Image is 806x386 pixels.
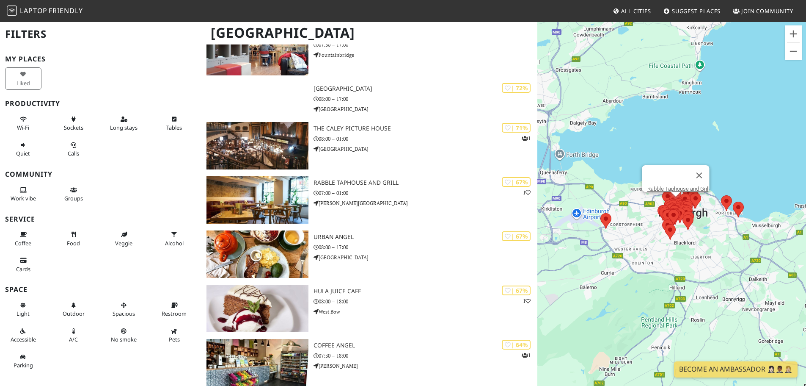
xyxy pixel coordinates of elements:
button: Spacious [106,298,142,321]
a: Rabble Taphouse and Grill | 67% 1 Rabble Taphouse and Grill 07:00 – 01:00 [PERSON_NAME][GEOGRAPHI... [201,176,537,224]
p: Fountainbridge [314,51,537,59]
a: | 72% [GEOGRAPHIC_DATA] 08:00 – 17:00 [GEOGRAPHIC_DATA] [201,82,537,115]
button: Light [5,298,41,321]
p: [GEOGRAPHIC_DATA] [314,105,537,113]
span: Laptop [20,6,47,15]
button: Alcohol [156,228,193,250]
h3: [GEOGRAPHIC_DATA] [314,85,537,92]
p: 08:00 – 17:00 [314,243,537,251]
h3: Service [5,215,196,223]
button: Quiet [5,138,41,161]
h3: My Places [5,55,196,63]
h3: The Caley Picture House [314,125,537,132]
div: | 64% [502,340,531,350]
button: Parking [5,350,41,372]
p: [PERSON_NAME][GEOGRAPHIC_DATA] [314,199,537,207]
button: Accessible [5,324,41,347]
span: Video/audio calls [68,150,79,157]
h3: Rabble Taphouse and Grill [314,179,537,186]
span: Accessible [11,336,36,343]
p: [GEOGRAPHIC_DATA] [314,145,537,153]
span: Credit cards [16,265,30,273]
span: Smoke free [111,336,137,343]
span: Quiet [16,150,30,157]
span: Power sockets [64,124,83,131]
div: | 72% [502,83,531,93]
p: 07:00 – 01:00 [314,189,537,197]
span: Join Community [741,7,793,15]
button: Wi-Fi [5,112,41,135]
a: Rabble Taphouse and Grill [647,186,709,192]
span: Food [67,239,80,247]
a: The Caley Picture House | 71% 1 The Caley Picture House 08:00 – 01:00 [GEOGRAPHIC_DATA] [201,122,537,169]
p: [PERSON_NAME] [314,362,537,370]
img: Hula Juice Cafe [206,285,308,332]
span: Long stays [110,124,138,131]
p: 08:00 – 01:00 [314,135,537,143]
h3: Hula Juice Cafe [314,288,537,295]
span: All Cities [621,7,651,15]
span: Friendly [49,6,83,15]
button: Veggie [106,228,142,250]
p: [GEOGRAPHIC_DATA] [314,253,537,261]
span: Stable Wi-Fi [17,124,29,131]
img: Rabble Taphouse and Grill [206,176,308,224]
span: Natural light [17,310,30,317]
span: Work-friendly tables [166,124,182,131]
div: | 67% [502,231,531,241]
h3: Community [5,170,196,178]
div: | 67% [502,177,531,187]
button: Pets [156,324,193,347]
span: Group tables [64,194,83,202]
button: Sockets [55,112,92,135]
span: Alcohol [165,239,184,247]
button: Work vibe [5,183,41,205]
a: Join Community [729,3,797,19]
a: All Cities [609,3,655,19]
button: Calls [55,138,92,161]
button: Restroom [156,298,193,321]
button: Long stays [106,112,142,135]
a: Become an Ambassador 🤵🏻‍♀️🤵🏾‍♂️🤵🏼‍♀️ [674,361,798,378]
span: Spacious [113,310,135,317]
p: 1 [523,297,531,305]
button: Coffee [5,228,41,250]
img: LaptopFriendly [7,6,17,16]
button: Tables [156,112,193,135]
a: Hula Juice Cafe | 67% 1 Hula Juice Cafe 08:00 – 18:00 West Bow [201,285,537,332]
p: 1 [522,351,531,359]
button: Zoom out [785,43,802,60]
a: Urban Angel | 67% Urban Angel 08:00 – 17:00 [GEOGRAPHIC_DATA] [201,230,537,278]
h3: Productivity [5,100,196,108]
span: Outdoor area [63,310,85,317]
span: People working [11,194,36,202]
button: Groups [55,183,92,205]
a: LaptopFriendly LaptopFriendly [7,4,83,19]
h3: Urban Angel [314,233,537,241]
button: No smoke [106,324,142,347]
button: Outdoor [55,298,92,321]
p: West Bow [314,308,537,316]
span: Coffee [15,239,31,247]
h3: Coffee Angel [314,342,537,349]
button: Zoom in [785,25,802,42]
div: | 67% [502,286,531,295]
p: 07:30 – 18:00 [314,352,537,360]
button: Cards [5,253,41,276]
span: Pet friendly [169,336,180,343]
span: Veggie [115,239,132,247]
h2: Filters [5,21,196,47]
h1: [GEOGRAPHIC_DATA] [204,21,536,44]
p: 1 [523,189,531,197]
button: Food [55,228,92,250]
span: Air conditioned [69,336,78,343]
span: Restroom [162,310,187,317]
p: 1 [522,134,531,142]
button: A/C [55,324,92,347]
img: Urban Angel [206,230,308,278]
p: 08:00 – 17:00 [314,95,537,103]
h3: Space [5,286,196,294]
span: Parking [14,361,33,369]
a: Suggest Places [660,3,724,19]
div: | 71% [502,123,531,133]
